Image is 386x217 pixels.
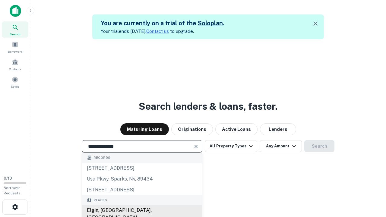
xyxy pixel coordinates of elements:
[260,123,296,135] button: Lenders
[192,142,200,151] button: Clear
[2,74,28,90] a: Saved
[82,174,202,184] div: usa pkwy, sparks, nv, 89434
[82,163,202,174] div: [STREET_ADDRESS]
[2,21,28,38] a: Search
[8,49,22,54] span: Borrowers
[101,19,224,28] h5: You are currently on a trial of the .
[9,67,21,71] span: Contacts
[171,123,213,135] button: Originations
[356,169,386,198] iframe: Chat Widget
[2,56,28,73] a: Contacts
[10,5,21,17] img: capitalize-icon.png
[198,20,223,27] a: Soloplan
[101,28,224,35] p: Your trial ends [DATE]. to upgrade.
[139,99,277,114] h3: Search lenders & loans, faster.
[10,32,21,36] span: Search
[146,29,169,34] a: Contact us
[215,123,258,135] button: Active Loans
[120,123,169,135] button: Maturing Loans
[4,176,12,181] span: 0 / 10
[82,184,202,195] div: [STREET_ADDRESS]
[205,140,257,152] button: All Property Types
[93,198,107,203] span: Places
[260,140,302,152] button: Any Amount
[2,39,28,55] a: Borrowers
[93,155,110,160] span: Records
[4,186,21,195] span: Borrower Requests
[11,84,20,89] span: Saved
